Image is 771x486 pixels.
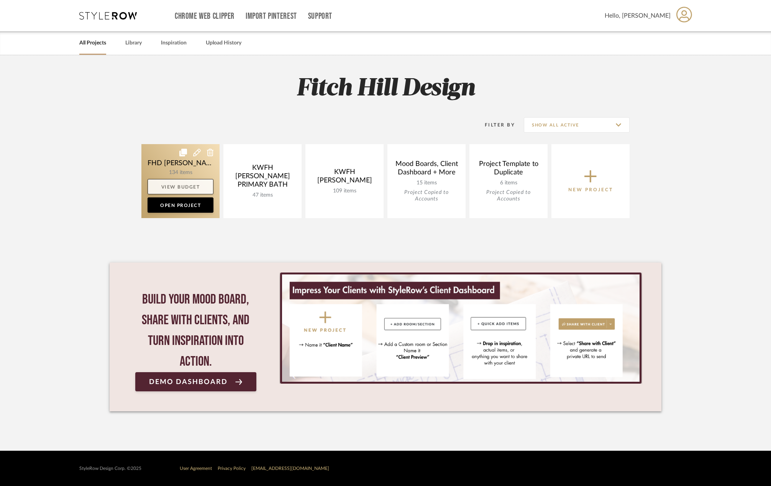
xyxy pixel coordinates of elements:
[476,189,541,202] div: Project Copied to Accounts
[135,372,256,391] a: Demo Dashboard
[148,197,213,213] a: Open Project
[79,38,106,48] a: All Projects
[568,186,613,194] p: New Project
[110,74,661,103] h2: Fitch Hill Design
[476,160,541,180] div: Project Template to Duplicate
[79,466,141,471] div: StyleRow Design Corp. ©2025
[312,168,377,188] div: KWFH [PERSON_NAME]
[180,466,212,471] a: User Agreement
[475,121,515,129] div: Filter By
[308,13,332,20] a: Support
[125,38,142,48] a: Library
[175,13,235,20] a: Chrome Web Clipper
[551,144,630,218] button: New Project
[605,11,671,20] span: Hello, [PERSON_NAME]
[394,189,459,202] div: Project Copied to Accounts
[218,466,246,471] a: Privacy Policy
[148,179,213,194] a: View Budget
[394,160,459,180] div: Mood Boards, Client Dashboard + More
[394,180,459,186] div: 15 items
[206,38,241,48] a: Upload History
[246,13,297,20] a: Import Pinterest
[230,192,295,199] div: 47 items
[279,273,642,384] div: 0
[251,466,329,471] a: [EMAIL_ADDRESS][DOMAIN_NAME]
[230,164,295,192] div: KWFH [PERSON_NAME] PRIMARY BATH
[135,289,256,372] div: Build your mood board, share with clients, and turn inspiration into action.
[161,38,187,48] a: Inspiration
[149,378,228,386] span: Demo Dashboard
[476,180,541,186] div: 6 items
[282,274,640,382] img: StyleRow_Client_Dashboard_Banner__1_.png
[312,188,377,194] div: 109 items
